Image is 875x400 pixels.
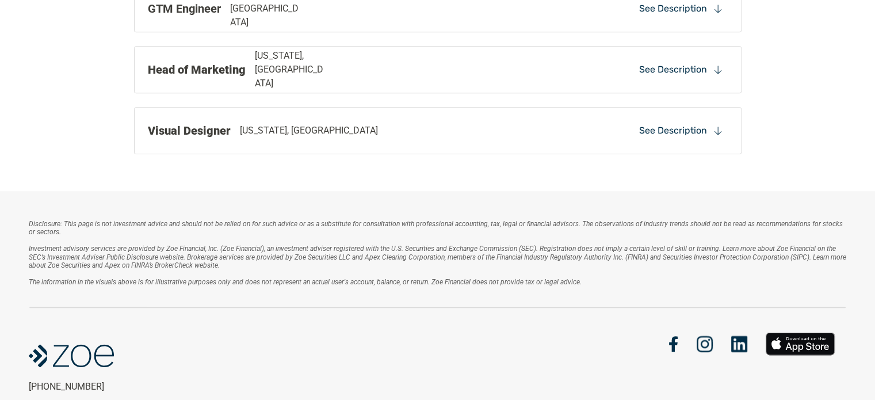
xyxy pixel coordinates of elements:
[29,245,848,269] em: Investment advisory services are provided by Zoe Financial, Inc. (Zoe Financial), an investment a...
[29,381,217,392] p: [PHONE_NUMBER]
[148,124,231,138] strong: Visual Designer
[29,220,845,236] em: Disclosure: This page is not investment advice and should not be relied on for such advice or as ...
[255,49,328,90] p: [US_STATE], [GEOGRAPHIC_DATA]
[240,124,378,138] p: [US_STATE], [GEOGRAPHIC_DATA]
[639,63,707,76] p: See Description
[148,63,246,77] strong: Head of Marketing
[639,2,707,15] p: See Description
[639,124,707,137] p: See Description
[29,278,582,286] em: The information in the visuals above is for illustrative purposes only and does not represent an ...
